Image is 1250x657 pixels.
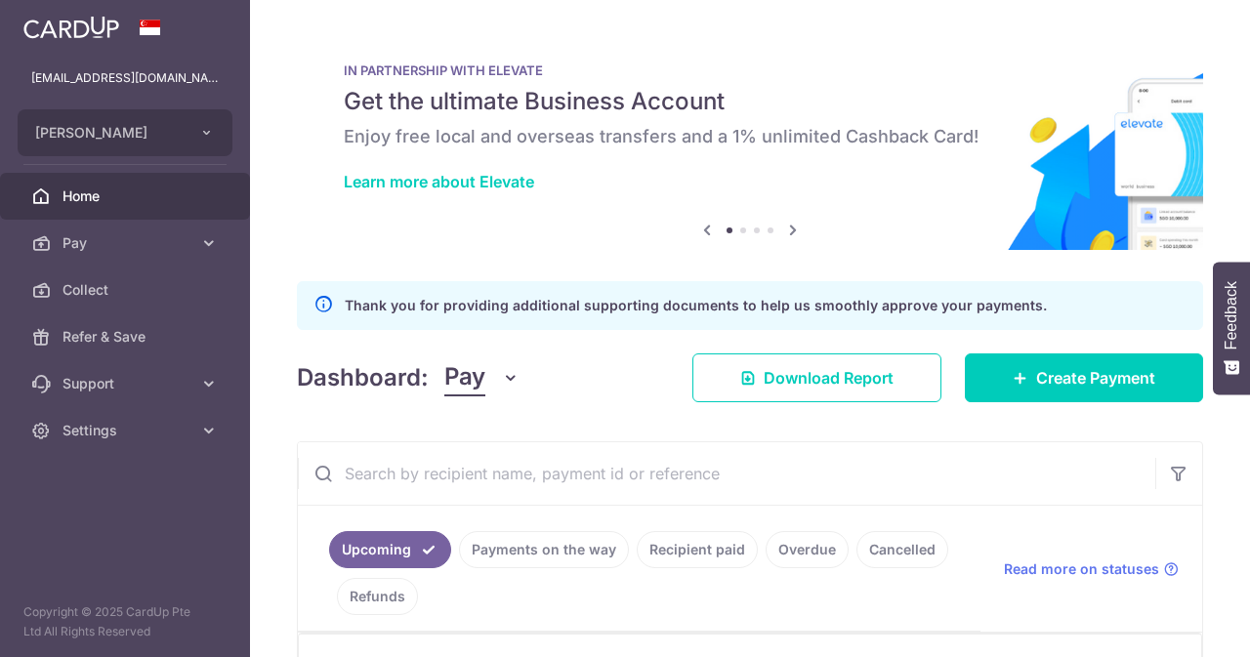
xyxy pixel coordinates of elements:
[344,86,1156,117] h5: Get the ultimate Business Account
[345,294,1047,317] p: Thank you for providing additional supporting documents to help us smoothly approve your payments.
[1004,559,1179,579] a: Read more on statuses
[62,186,191,206] span: Home
[62,327,191,347] span: Refer & Save
[337,578,418,615] a: Refunds
[459,531,629,568] a: Payments on the way
[298,442,1155,505] input: Search by recipient name, payment id or reference
[1004,559,1159,579] span: Read more on statuses
[344,125,1156,148] h6: Enjoy free local and overseas transfers and a 1% unlimited Cashback Card!
[297,360,429,395] h4: Dashboard:
[344,62,1156,78] p: IN PARTNERSHIP WITH ELEVATE
[637,531,758,568] a: Recipient paid
[297,31,1203,250] img: Renovation banner
[856,531,948,568] a: Cancelled
[1213,262,1250,394] button: Feedback - Show survey
[766,531,849,568] a: Overdue
[18,109,232,156] button: [PERSON_NAME]
[444,359,520,396] button: Pay
[329,531,451,568] a: Upcoming
[1125,598,1230,647] iframe: Opens a widget where you can find more information
[31,68,219,88] p: [EMAIL_ADDRESS][DOMAIN_NAME]
[1036,366,1155,390] span: Create Payment
[62,280,191,300] span: Collect
[23,16,119,39] img: CardUp
[35,123,180,143] span: [PERSON_NAME]
[444,359,485,396] span: Pay
[344,172,534,191] a: Learn more about Elevate
[965,353,1203,402] a: Create Payment
[692,353,941,402] a: Download Report
[1223,281,1240,349] span: Feedback
[764,366,894,390] span: Download Report
[62,374,191,393] span: Support
[62,233,191,253] span: Pay
[62,421,191,440] span: Settings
